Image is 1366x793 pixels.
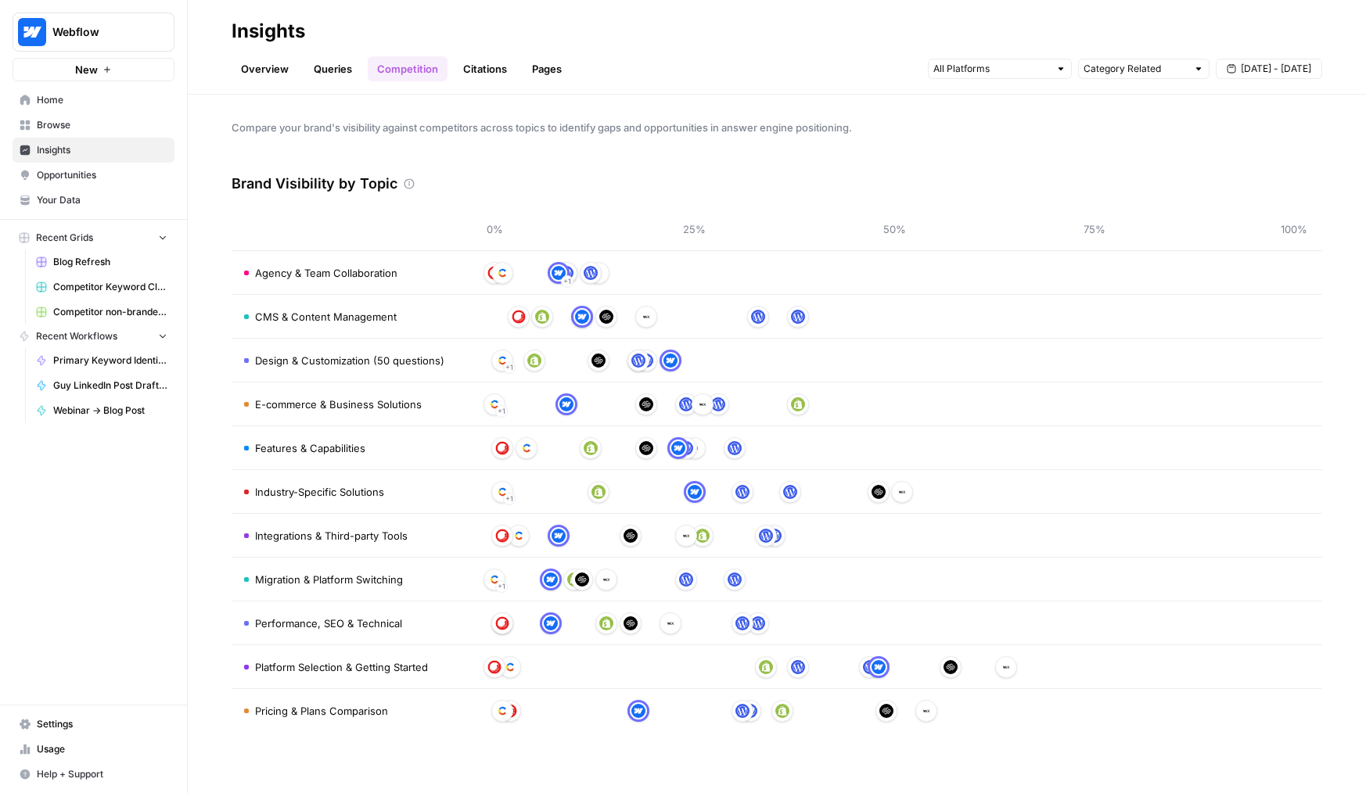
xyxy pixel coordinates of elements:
img: 22xsrp1vvxnaoilgdb3s3rw3scik [735,485,750,499]
span: Browse [37,118,167,132]
img: wrtrwb713zz0l631c70900pxqvqh [599,616,613,630]
span: Usage [37,742,167,756]
img: nkwbr8leobsn7sltvelb09papgu0 [487,660,501,674]
a: Browse [13,113,174,138]
img: wrtrwb713zz0l631c70900pxqvqh [567,572,581,587]
img: a1pu3e9a4sjoov2n4mw66knzy8l8 [663,353,678,368]
img: rqpn23ti8ee0mh07x01l8uehzy6z [751,616,765,630]
a: Guy LinkedIn Post Draft Creator [29,373,174,398]
span: + 1 [505,360,513,375]
a: Queries [304,56,361,81]
img: onsbemoa9sjln5gpq3z6gl4wfdvr [639,441,653,455]
img: wrtrwb713zz0l631c70900pxqvqh [535,310,549,324]
span: 50% [879,221,910,237]
img: 2ud796hvc3gw7qwjscn75txc5abr [519,441,534,455]
img: nkwbr8leobsn7sltvelb09papgu0 [495,616,509,630]
img: 2ud796hvc3gw7qwjscn75txc5abr [503,660,517,674]
img: i4x52ilb2nzb0yhdjpwfqj6p8htt [639,310,653,324]
img: 22xsrp1vvxnaoilgdb3s3rw3scik [679,572,693,587]
span: Blog Refresh [53,255,167,269]
img: rqpn23ti8ee0mh07x01l8uehzy6z [584,266,598,280]
span: 100% [1278,221,1310,237]
span: Agency & Team Collaboration [255,265,397,281]
span: Recent Grids [36,231,93,245]
img: 2ud796hvc3gw7qwjscn75txc5abr [487,397,501,411]
img: 2ud796hvc3gw7qwjscn75txc5abr [495,266,509,280]
span: + 1 [498,404,505,419]
span: E-commerce & Business Solutions [255,396,422,412]
img: 2ud796hvc3gw7qwjscn75txc5abr [495,485,509,499]
input: All Platforms [933,61,1049,77]
a: Primary Keyword Identifier (SemRUSH) [29,348,174,373]
span: Settings [37,717,167,731]
span: 0% [479,221,510,237]
img: i4x52ilb2nzb0yhdjpwfqj6p8htt [679,529,693,543]
img: 22xsrp1vvxnaoilgdb3s3rw3scik [759,529,773,543]
img: a1pu3e9a4sjoov2n4mw66knzy8l8 [872,660,886,674]
button: Workspace: Webflow [13,13,174,52]
span: Competitor non-branded SEO Grid [53,305,167,319]
img: i4x52ilb2nzb0yhdjpwfqj6p8htt [895,485,909,499]
span: Compare your brand's visibility against competitors across topics to identify gaps and opportunit... [232,120,1322,135]
img: wrtrwb713zz0l631c70900pxqvqh [591,485,606,499]
img: rqpn23ti8ee0mh07x01l8uehzy6z [728,441,742,455]
img: 22xsrp1vvxnaoilgdb3s3rw3scik [735,616,750,630]
span: 25% [679,221,710,237]
img: a1pu3e9a4sjoov2n4mw66knzy8l8 [544,616,558,630]
span: + 1 [563,274,571,289]
img: a1pu3e9a4sjoov2n4mw66knzy8l8 [671,441,685,455]
span: Home [37,93,167,107]
img: a1pu3e9a4sjoov2n4mw66knzy8l8 [688,485,702,499]
span: [DATE] - [DATE] [1241,62,1311,76]
img: rqpn23ti8ee0mh07x01l8uehzy6z [783,485,797,499]
div: Insights [232,19,305,44]
img: onsbemoa9sjln5gpq3z6gl4wfdvr [599,310,613,324]
img: wrtrwb713zz0l631c70900pxqvqh [759,660,773,674]
img: a1pu3e9a4sjoov2n4mw66knzy8l8 [559,397,573,411]
button: New [13,58,174,81]
span: Webflow [52,24,147,40]
a: Your Data [13,188,174,213]
img: i4x52ilb2nzb0yhdjpwfqj6p8htt [696,397,710,411]
a: Webinar -> Blog Post [29,398,174,423]
img: 22xsrp1vvxnaoilgdb3s3rw3scik [791,660,805,674]
a: Pages [523,56,571,81]
img: a1pu3e9a4sjoov2n4mw66knzy8l8 [544,572,558,587]
h3: Brand Visibility by Topic [232,173,397,195]
img: wrtrwb713zz0l631c70900pxqvqh [775,704,789,718]
img: onsbemoa9sjln5gpq3z6gl4wfdvr [879,704,893,718]
img: wrtrwb713zz0l631c70900pxqvqh [527,353,541,368]
span: CMS & Content Management [255,309,397,325]
span: Design & Customization (50 questions) [255,353,444,368]
img: onsbemoa9sjln5gpq3z6gl4wfdvr [624,529,638,543]
span: 75% [1079,221,1110,237]
img: nkwbr8leobsn7sltvelb09papgu0 [487,266,501,280]
span: + 1 [505,491,513,507]
img: rqpn23ti8ee0mh07x01l8uehzy6z [711,397,725,411]
span: + 1 [498,579,505,594]
img: onsbemoa9sjln5gpq3z6gl4wfdvr [639,397,653,411]
span: New [75,62,98,77]
img: nkwbr8leobsn7sltvelb09papgu0 [495,441,509,455]
img: nkwbr8leobsn7sltvelb09papgu0 [512,310,526,324]
img: i4x52ilb2nzb0yhdjpwfqj6p8htt [999,660,1013,674]
img: a1pu3e9a4sjoov2n4mw66knzy8l8 [552,266,566,280]
span: Your Data [37,193,167,207]
img: onsbemoa9sjln5gpq3z6gl4wfdvr [872,485,886,499]
button: Recent Grids [13,226,174,249]
a: Blog Refresh [29,249,174,274]
img: i4x52ilb2nzb0yhdjpwfqj6p8htt [919,704,933,718]
img: i4x52ilb2nzb0yhdjpwfqj6p8htt [663,616,678,630]
span: Platform Selection & Getting Started [255,659,428,675]
img: wrtrwb713zz0l631c70900pxqvqh [696,529,710,543]
a: Overview [232,56,298,81]
img: onsbemoa9sjln5gpq3z6gl4wfdvr [624,616,638,630]
img: 22xsrp1vvxnaoilgdb3s3rw3scik [751,310,765,324]
img: a1pu3e9a4sjoov2n4mw66knzy8l8 [575,310,589,324]
a: Home [13,88,174,113]
img: rqpn23ti8ee0mh07x01l8uehzy6z [728,572,742,587]
a: Usage [13,737,174,762]
span: Opportunities [37,168,167,182]
img: wrtrwb713zz0l631c70900pxqvqh [584,441,598,455]
span: Migration & Platform Switching [255,572,403,587]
